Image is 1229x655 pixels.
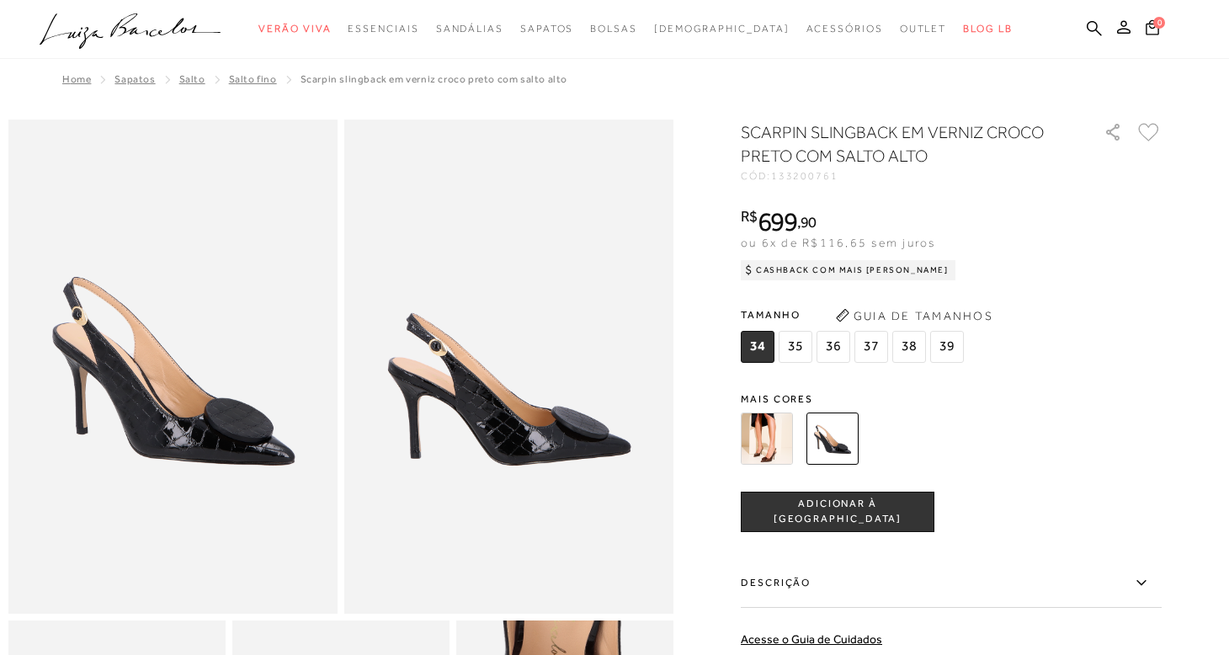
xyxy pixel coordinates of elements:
span: Acessórios [806,23,883,35]
a: Home [62,73,91,85]
button: 0 [1141,19,1164,41]
span: 38 [892,331,926,363]
a: Acesse o Guia de Cuidados [741,632,882,646]
span: 133200761 [771,170,838,182]
span: 0 [1153,17,1165,29]
span: Mais cores [741,394,1162,404]
a: categoryNavScreenReaderText [806,13,883,45]
span: 37 [854,331,888,363]
i: R$ [741,209,758,224]
span: Sapatos [520,23,573,35]
img: image [8,120,338,614]
span: 39 [930,331,964,363]
i: , [797,215,817,230]
a: BLOG LB [963,13,1012,45]
span: ou 6x de R$116,65 sem juros [741,236,935,249]
span: 35 [779,331,812,363]
a: categoryNavScreenReaderText [348,13,418,45]
label: Descrição [741,559,1162,608]
span: Tamanho [741,302,968,327]
h1: SCARPIN SLINGBACK EM VERNIZ CROCO PRETO COM SALTO ALTO [741,120,1056,168]
a: categoryNavScreenReaderText [900,13,947,45]
span: [DEMOGRAPHIC_DATA] [654,23,790,35]
a: Salto fino [229,73,277,85]
span: Verão Viva [258,23,331,35]
a: Sapatos [114,73,155,85]
span: Essenciais [348,23,418,35]
button: Guia de Tamanhos [830,302,998,329]
a: categoryNavScreenReaderText [258,13,331,45]
span: 90 [801,213,817,231]
a: categoryNavScreenReaderText [436,13,503,45]
span: 699 [758,206,797,237]
a: Salto [179,73,205,85]
a: noSubCategoriesText [654,13,790,45]
button: ADICIONAR À [GEOGRAPHIC_DATA] [741,492,934,532]
span: Bolsas [590,23,637,35]
a: categoryNavScreenReaderText [590,13,637,45]
div: CÓD: [741,171,1077,181]
a: categoryNavScreenReaderText [520,13,573,45]
span: Outlet [900,23,947,35]
span: Sandálias [436,23,503,35]
span: ADICIONAR À [GEOGRAPHIC_DATA] [742,497,934,526]
img: image [344,120,673,614]
span: SCARPIN SLINGBACK EM VERNIZ CROCO PRETO COM SALTO ALTO [301,73,567,85]
span: BLOG LB [963,23,1012,35]
img: SCARPIN SLINGBACK EM VERNIZ CROCO PRETO COM SALTO ALTO [806,413,859,465]
span: 34 [741,331,774,363]
span: 36 [817,331,850,363]
img: SCARPIN SLINGBACK EM VERNIZ CROCO CAFÉ COM SALTO ALTO [741,413,793,465]
div: Cashback com Mais [PERSON_NAME] [741,260,955,280]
